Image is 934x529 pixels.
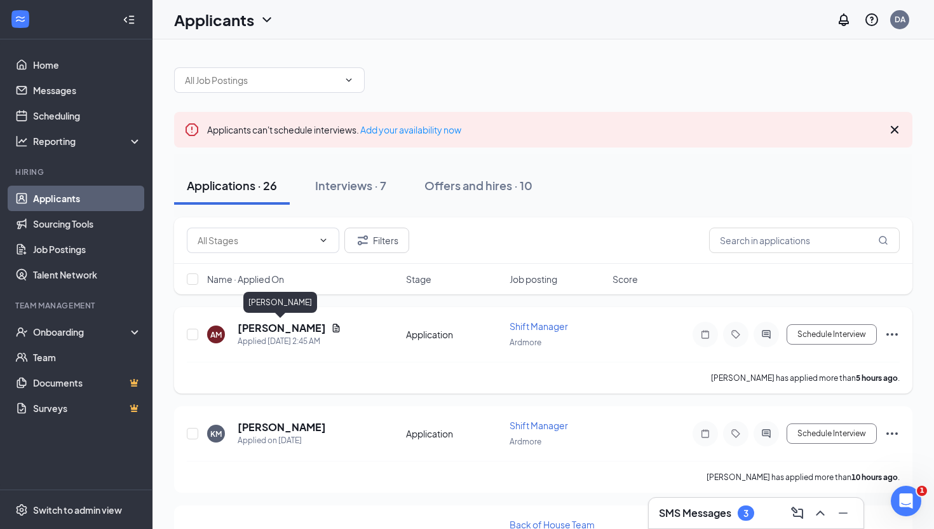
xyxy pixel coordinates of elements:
[510,437,541,446] span: Ardmore
[33,78,142,103] a: Messages
[238,321,326,335] h5: [PERSON_NAME]
[238,420,326,434] h5: [PERSON_NAME]
[510,338,541,347] span: Ardmore
[787,423,877,444] button: Schedule Interview
[917,486,927,496] span: 1
[759,329,774,340] svg: ActiveChat
[238,335,341,348] div: Applied [DATE] 2:45 AM
[659,506,731,520] h3: SMS Messages
[33,370,142,395] a: DocumentsCrown
[123,13,135,26] svg: Collapse
[15,326,28,338] svg: UserCheck
[33,103,142,128] a: Scheduling
[331,323,341,333] svg: Document
[813,505,828,521] svg: ChevronUp
[613,273,638,285] span: Score
[510,420,568,431] span: Shift Manager
[207,273,284,285] span: Name · Applied On
[743,508,748,519] div: 3
[15,167,139,177] div: Hiring
[210,429,222,439] div: KM
[887,122,902,137] svg: Cross
[33,262,142,287] a: Talent Network
[259,12,274,27] svg: ChevronDown
[238,434,326,447] div: Applied on [DATE]
[33,345,142,370] a: Team
[355,233,370,248] svg: Filter
[15,300,139,311] div: Team Management
[787,503,808,523] button: ComposeMessage
[787,324,877,345] button: Schedule Interview
[210,329,222,340] div: AM
[33,211,142,237] a: Sourcing Tools
[33,504,122,516] div: Switch to admin view
[33,135,142,148] div: Reporting
[895,14,905,25] div: DA
[360,124,461,135] a: Add your availability now
[14,13,27,25] svg: WorkstreamLogo
[207,124,461,135] span: Applicants can't schedule interviews.
[315,177,386,193] div: Interviews · 7
[15,135,28,148] svg: Analysis
[184,122,200,137] svg: Error
[698,429,713,439] svg: Note
[424,177,532,193] div: Offers and hires · 10
[15,504,28,516] svg: Settings
[711,373,900,383] p: [PERSON_NAME] has applied more than .
[709,228,900,253] input: Search in applications
[790,505,805,521] svg: ComposeMessage
[33,237,142,262] a: Job Postings
[198,233,313,247] input: All Stages
[243,292,317,313] div: [PERSON_NAME]
[864,12,879,27] svg: QuestionInfo
[33,395,142,421] a: SurveysCrown
[728,329,743,340] svg: Tag
[884,426,900,441] svg: Ellipses
[318,235,328,245] svg: ChevronDown
[810,503,830,523] button: ChevronUp
[884,327,900,342] svg: Ellipses
[891,486,921,516] iframe: Intercom live chat
[344,75,354,85] svg: ChevronDown
[851,472,898,482] b: 10 hours ago
[698,329,713,340] svg: Note
[836,505,851,521] svg: Minimize
[707,472,900,483] p: [PERSON_NAME] has applied more than .
[344,228,409,253] button: Filter Filters
[406,273,431,285] span: Stage
[406,328,502,341] div: Application
[728,429,743,439] svg: Tag
[759,429,774,439] svg: ActiveChat
[33,326,131,338] div: Onboarding
[878,235,888,245] svg: MagnifyingGlass
[174,9,254,31] h1: Applicants
[187,177,277,193] div: Applications · 26
[33,186,142,211] a: Applicants
[833,503,853,523] button: Minimize
[406,427,502,440] div: Application
[510,320,568,332] span: Shift Manager
[836,12,851,27] svg: Notifications
[33,52,142,78] a: Home
[510,273,557,285] span: Job posting
[185,73,339,87] input: All Job Postings
[856,373,898,383] b: 5 hours ago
